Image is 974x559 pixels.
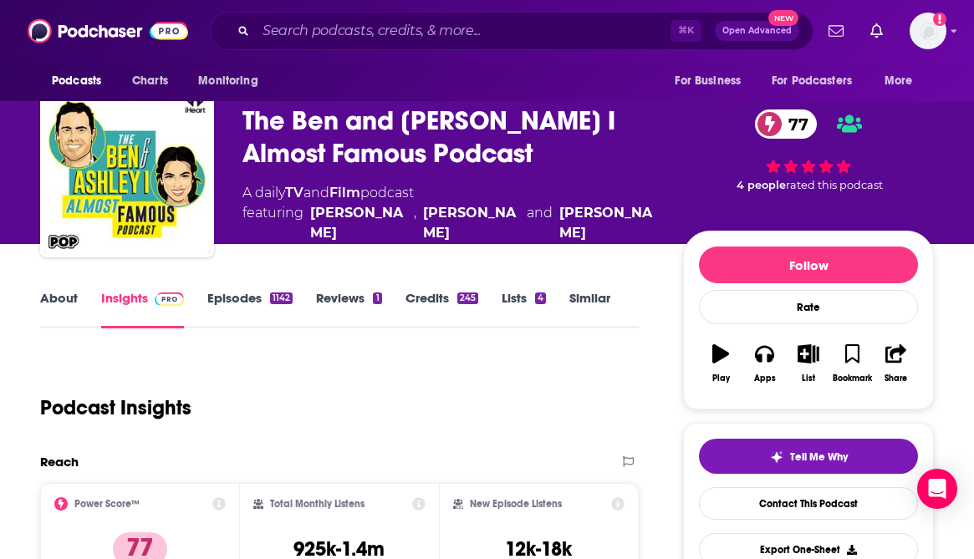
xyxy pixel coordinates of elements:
span: featuring [242,203,656,243]
a: Ashley Iaconetti [310,203,407,243]
img: Podchaser - Follow, Share and Rate Podcasts [28,15,188,47]
div: Search podcasts, credits, & more... [210,12,813,50]
button: Show profile menu [910,13,946,49]
div: 1 [373,292,381,304]
a: 77 [755,109,817,139]
div: A daily podcast [242,183,656,243]
a: Contact This Podcast [699,487,918,520]
a: Charts [121,65,178,97]
svg: Add a profile image [933,13,946,26]
span: and [527,203,553,243]
a: About [40,290,78,328]
span: Podcasts [52,69,101,93]
img: tell me why sparkle [770,450,783,464]
button: List [787,333,830,394]
div: 245 [457,292,478,304]
div: 4 [535,292,546,304]
button: open menu [663,65,762,97]
span: rated this podcast [786,179,883,191]
span: Charts [132,69,168,93]
a: InsightsPodchaser Pro [101,290,184,328]
input: Search podcasts, credits, & more... [256,18,671,44]
button: Follow [699,246,918,283]
span: , [414,203,416,243]
a: Show notifications dropdown [822,17,850,45]
span: Monitoring [198,69,258,93]
span: iHeartPodcasts [242,89,350,104]
button: open menu [186,65,279,97]
div: Apps [754,374,776,384]
span: New [768,10,798,26]
div: 77 4 peoplerated this podcast [683,89,934,213]
a: Show notifications dropdown [864,17,890,45]
img: The Ben and Ashley I Almost Famous Podcast [43,87,211,254]
span: For Business [675,69,741,93]
div: Open Intercom Messenger [917,469,957,509]
span: and [303,185,329,201]
a: Benjamin Higgins [423,203,520,243]
h2: Total Monthly Listens [270,498,365,510]
a: Similar [569,290,610,328]
h2: Power Score™ [74,498,140,510]
div: 1142 [270,292,293,304]
span: ⌘ K [671,20,701,42]
h1: Podcast Insights [40,395,191,420]
button: Apps [742,333,786,394]
button: tell me why sparkleTell Me Why [699,439,918,474]
button: open menu [40,65,123,97]
span: More [885,69,913,93]
a: TV [285,185,303,201]
span: Open Advanced [722,27,792,35]
button: Open AdvancedNew [715,21,799,41]
button: Bookmark [830,333,874,394]
h2: New Episode Listens [470,498,562,510]
div: List [802,374,815,384]
a: Reviews1 [316,290,381,328]
span: 77 [772,109,817,139]
button: Play [699,333,742,394]
span: For Podcasters [772,69,852,93]
img: Podchaser Pro [155,292,184,306]
span: 4 people [737,179,786,191]
div: Share [885,374,907,384]
span: Logged in as megcassidy [910,13,946,49]
button: open menu [873,65,934,97]
button: open menu [761,65,876,97]
img: User Profile [910,13,946,49]
span: Tell Me Why [790,450,848,464]
a: Episodes1142 [207,290,293,328]
a: Film [329,185,360,201]
button: Share [875,333,918,394]
div: Play [712,374,730,384]
a: Credits245 [405,290,478,328]
h2: Reach [40,454,79,470]
a: Lists4 [502,290,546,328]
a: T. J. Holmes [559,203,656,243]
div: Bookmark [833,374,872,384]
div: Rate [699,290,918,324]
